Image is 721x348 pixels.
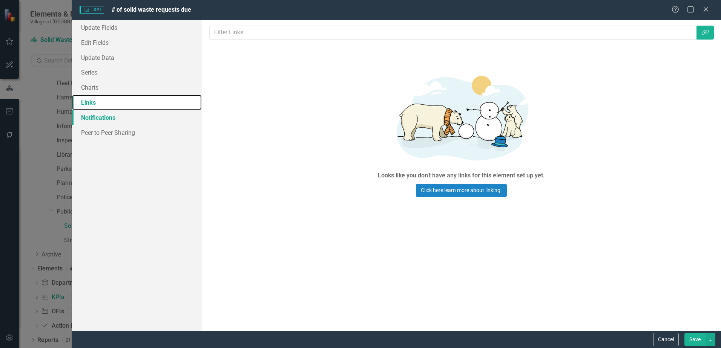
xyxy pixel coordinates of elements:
[378,171,545,180] div: Looks like you don't have any links for this element set up yet.
[80,6,104,14] span: KPI
[684,333,706,346] button: Save
[72,35,202,50] a: Edit Fields
[209,26,697,40] input: Filter Links...
[112,6,191,13] span: # of solid waste requests due
[72,80,202,95] a: Charts
[348,65,575,169] img: Getting started
[653,333,679,346] button: Cancel
[72,95,202,110] a: Links
[72,20,202,35] a: Update Fields
[72,110,202,125] a: Notifications
[72,65,202,80] a: Series
[72,50,202,65] a: Update Data
[72,125,202,140] a: Peer-to-Peer Sharing
[416,184,507,197] a: Click here learn more about linking.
